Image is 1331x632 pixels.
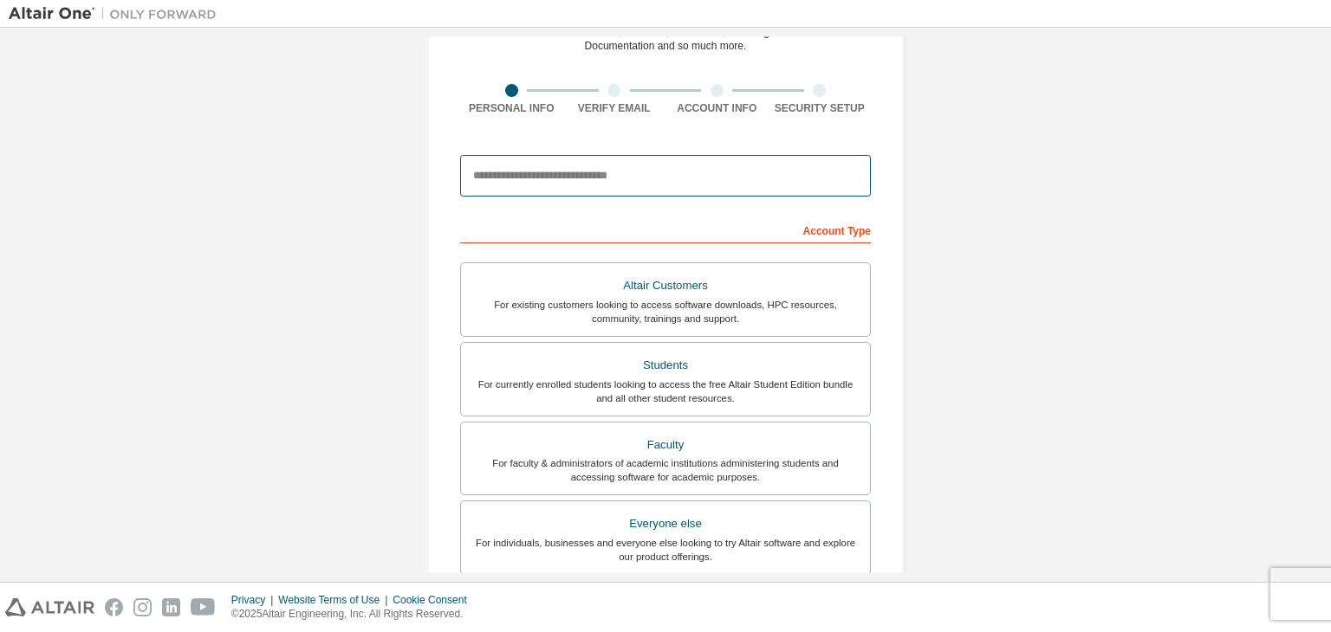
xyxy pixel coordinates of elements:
[162,598,180,616] img: linkedin.svg
[133,598,152,616] img: instagram.svg
[471,512,860,536] div: Everyone else
[5,598,94,616] img: altair_logo.svg
[278,593,393,607] div: Website Terms of Use
[665,101,769,115] div: Account Info
[460,101,563,115] div: Personal Info
[393,593,477,607] div: Cookie Consent
[460,216,871,243] div: Account Type
[471,377,860,405] div: For currently enrolled students looking to access the free Altair Student Edition bundle and all ...
[471,456,860,484] div: For faculty & administrators of academic institutions administering students and accessing softwa...
[552,25,780,53] div: For Free Trials, Licenses, Downloads, Learning & Documentation and so much more.
[105,598,123,616] img: facebook.svg
[231,607,477,622] p: © 2025 Altair Engineering, Inc. All Rights Reserved.
[769,101,872,115] div: Security Setup
[9,5,225,23] img: Altair One
[471,298,860,326] div: For existing customers looking to access software downloads, HPC resources, community, trainings ...
[471,353,860,377] div: Students
[191,598,216,616] img: youtube.svg
[471,274,860,298] div: Altair Customers
[231,593,278,607] div: Privacy
[471,433,860,457] div: Faculty
[563,101,666,115] div: Verify Email
[471,536,860,564] div: For individuals, businesses and everyone else looking to try Altair software and explore our prod...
